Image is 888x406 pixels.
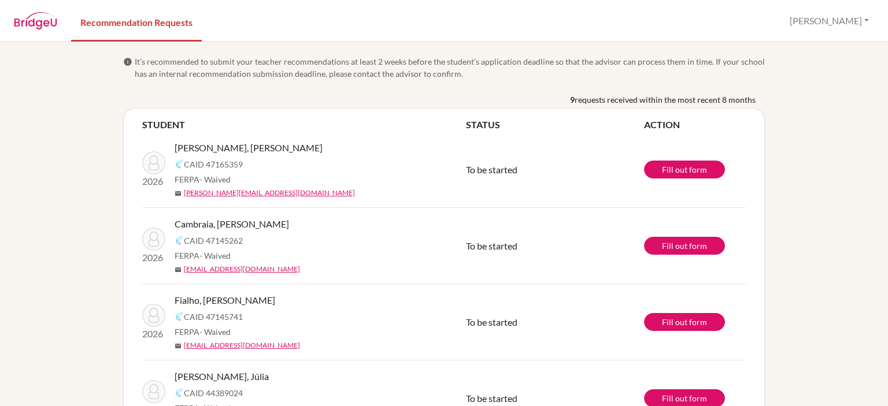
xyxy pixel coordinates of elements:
span: FERPA [175,249,231,262]
span: To be started [466,393,517,404]
span: mail [175,342,182,349]
span: info [123,57,132,66]
span: - Waived [199,327,231,337]
span: Cambraia, [PERSON_NAME] [175,217,289,231]
a: Fill out form [644,161,725,178]
img: BridgeU logo [14,12,57,29]
span: It’s recommended to submit your teacher recommendations at least 2 weeks before the student’s app... [135,55,765,80]
img: Common App logo [175,312,184,321]
img: Gualberto Junqueira Ribeiro, Júlia [142,380,165,403]
span: To be started [466,164,517,175]
span: CAID 44389024 [184,387,243,399]
span: - Waived [199,174,231,184]
button: [PERSON_NAME] [785,10,874,32]
a: [PERSON_NAME][EMAIL_ADDRESS][DOMAIN_NAME] [184,188,355,198]
a: [EMAIL_ADDRESS][DOMAIN_NAME] [184,340,300,351]
span: - Waived [199,251,231,260]
span: CAID 47165359 [184,158,243,170]
th: STATUS [466,118,644,132]
span: mail [175,266,182,273]
a: Recommendation Requests [71,2,202,42]
a: Fill out form [644,237,725,255]
span: FERPA [175,173,231,185]
img: Cambraia, Marina Uchôa [142,228,165,251]
a: [EMAIL_ADDRESS][DOMAIN_NAME] [184,264,300,274]
th: ACTION [644,118,746,132]
span: CAID 47145741 [184,311,243,323]
th: STUDENT [142,118,466,132]
span: requests received within the most recent 8 months [575,94,756,106]
a: Fill out form [644,313,725,331]
img: Timmerman, Jakob Andrew [142,151,165,174]
span: Fialho, [PERSON_NAME] [175,293,275,307]
img: Common App logo [175,388,184,397]
span: mail [175,190,182,197]
span: [PERSON_NAME], Júlia [175,370,269,383]
span: CAID 47145262 [184,234,243,247]
span: To be started [466,240,517,251]
img: Common App logo [175,159,184,169]
img: Fialho, Mariana Lana Pinto Zica [142,304,165,327]
p: 2026 [142,251,165,265]
span: To be started [466,316,517,327]
span: FERPA [175,326,231,338]
p: 2026 [142,327,165,341]
b: 9 [570,94,575,106]
span: [PERSON_NAME], [PERSON_NAME] [175,141,323,155]
p: 2026 [142,174,165,188]
img: Common App logo [175,236,184,245]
